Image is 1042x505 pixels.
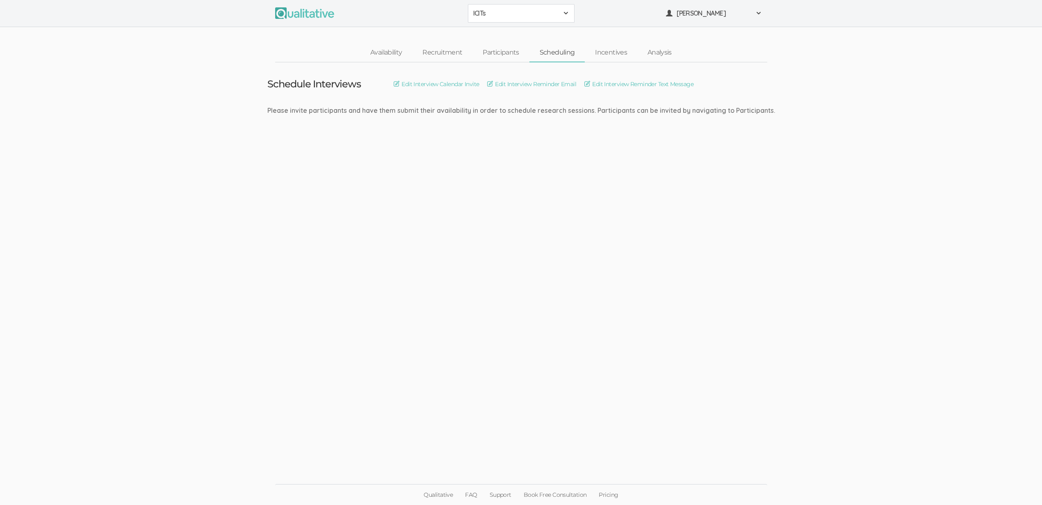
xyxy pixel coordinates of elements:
[412,44,472,62] a: Recruitment
[637,44,682,62] a: Analysis
[529,44,585,62] a: Scheduling
[585,44,637,62] a: Incentives
[483,484,518,505] a: Support
[487,80,576,89] a: Edit Interview Reminder Email
[267,106,775,115] div: Please invite participants and have them submit their availability in order to schedule research ...
[593,484,624,505] a: Pricing
[417,484,459,505] a: Qualitative
[468,4,575,23] button: ICITs
[1001,466,1042,505] iframe: Chat Widget
[267,79,361,89] h3: Schedule Interviews
[661,4,767,23] button: [PERSON_NAME]
[459,484,483,505] a: FAQ
[472,44,529,62] a: Participants
[394,80,479,89] a: Edit Interview Calendar Invite
[360,44,412,62] a: Availability
[275,7,334,19] img: Qualitative
[584,80,693,89] a: Edit Interview Reminder Text Message
[518,484,593,505] a: Book Free Consultation
[473,9,559,18] span: ICITs
[677,9,750,18] span: [PERSON_NAME]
